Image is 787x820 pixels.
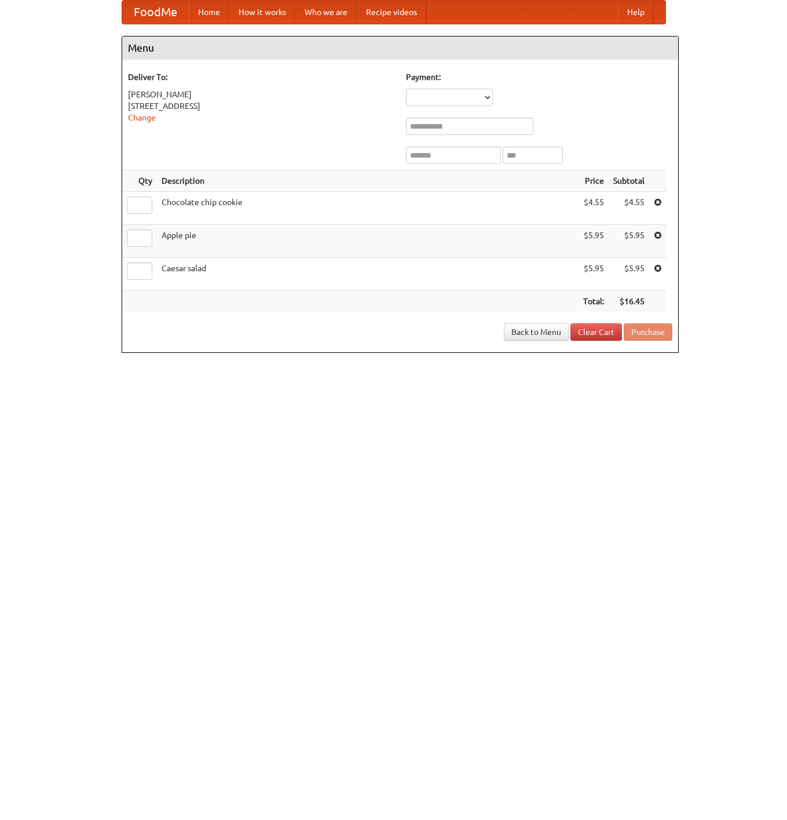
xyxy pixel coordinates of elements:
[229,1,295,24] a: How it works
[406,71,672,83] h5: Payment:
[624,323,672,341] button: Purchase
[579,258,609,291] td: $5.95
[157,170,579,192] th: Description
[157,192,579,225] td: Chocolate chip cookie
[609,170,649,192] th: Subtotal
[357,1,426,24] a: Recipe videos
[609,258,649,291] td: $5.95
[609,225,649,258] td: $5.95
[128,71,394,83] h5: Deliver To:
[504,323,569,341] a: Back to Menu
[157,225,579,258] td: Apple pie
[579,291,609,312] th: Total:
[579,225,609,258] td: $5.95
[189,1,229,24] a: Home
[122,37,678,60] h4: Menu
[128,100,394,112] div: [STREET_ADDRESS]
[570,323,622,341] a: Clear Cart
[618,1,654,24] a: Help
[122,170,157,192] th: Qty
[157,258,579,291] td: Caesar salad
[128,113,156,122] a: Change
[609,192,649,225] td: $4.55
[128,89,394,100] div: [PERSON_NAME]
[579,192,609,225] td: $4.55
[295,1,357,24] a: Who we are
[579,170,609,192] th: Price
[122,1,189,24] a: FoodMe
[609,291,649,312] th: $16.45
